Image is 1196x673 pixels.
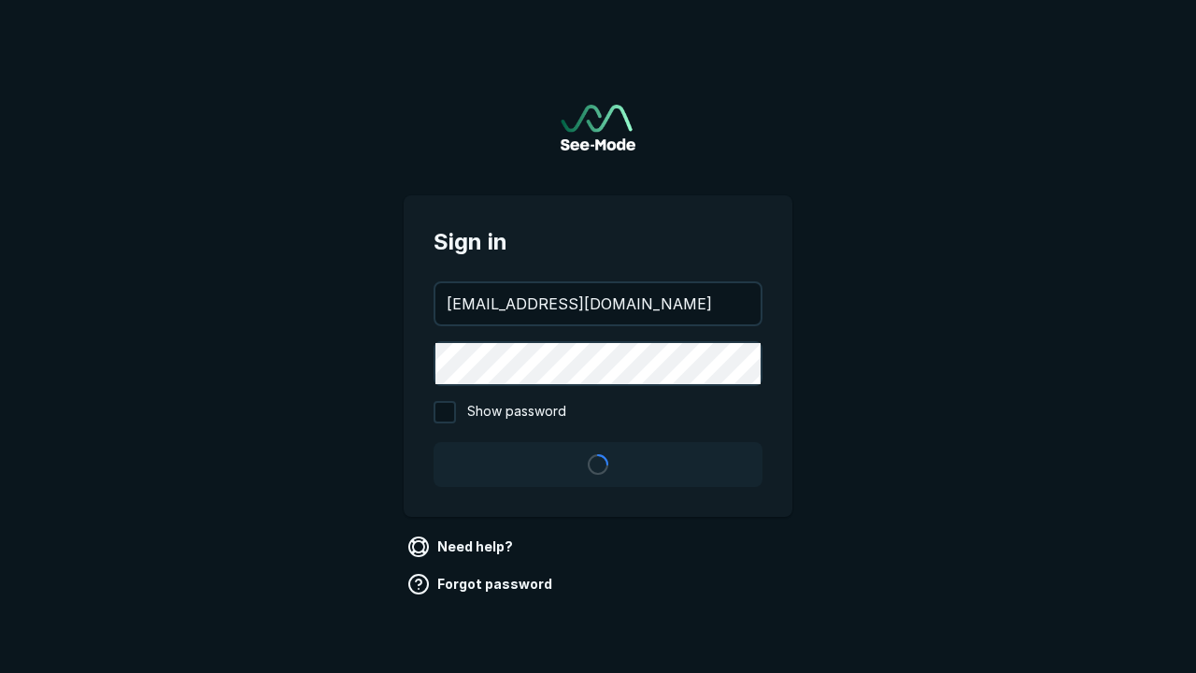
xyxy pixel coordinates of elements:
input: your@email.com [435,283,761,324]
a: Need help? [404,532,520,562]
a: Forgot password [404,569,560,599]
span: Show password [467,401,566,423]
img: See-Mode Logo [561,105,635,150]
span: Sign in [434,225,762,259]
a: Go to sign in [561,105,635,150]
